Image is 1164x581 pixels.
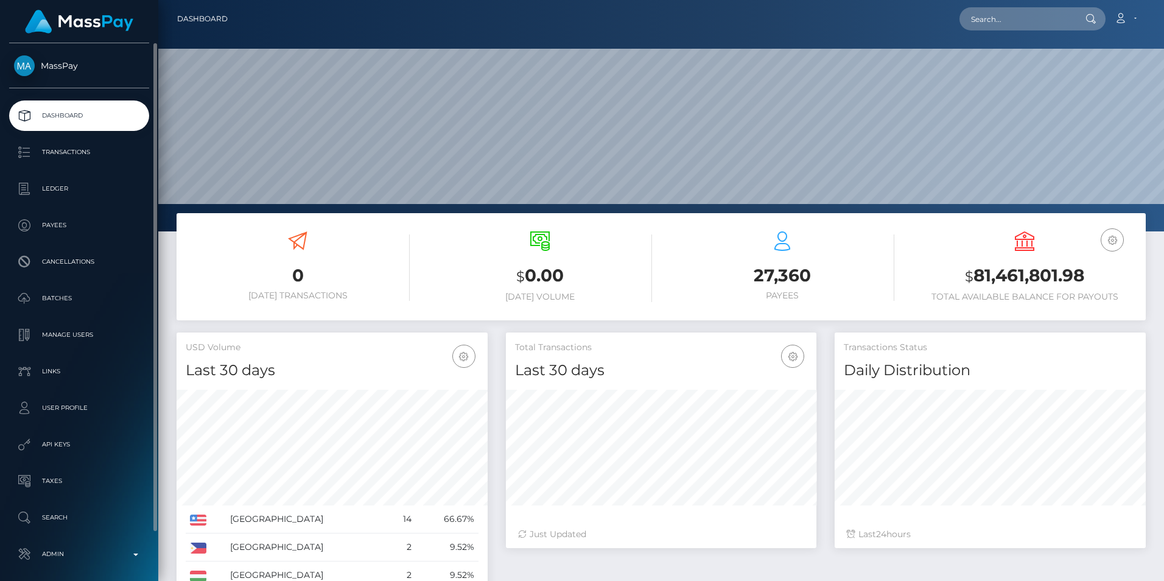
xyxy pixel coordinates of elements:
td: [GEOGRAPHIC_DATA] [226,533,389,562]
h6: Total Available Balance for Payouts [913,292,1137,302]
img: US.png [190,515,206,526]
p: Taxes [14,472,144,490]
h6: Payees [670,290,894,301]
a: Manage Users [9,320,149,350]
a: Taxes [9,466,149,496]
a: Dashboard [9,100,149,131]
td: 2 [388,533,416,562]
p: Payees [14,216,144,234]
a: API Keys [9,429,149,460]
td: 14 [388,505,416,533]
h4: Last 30 days [515,360,808,381]
a: Links [9,356,149,387]
a: Batches [9,283,149,314]
a: Search [9,502,149,533]
p: Dashboard [14,107,144,125]
img: MassPay Logo [25,10,133,33]
input: Search... [959,7,1074,30]
img: MassPay [14,55,35,76]
p: Search [14,509,144,527]
h5: Total Transactions [515,342,808,354]
p: Manage Users [14,326,144,344]
a: Payees [9,210,149,241]
h6: [DATE] Transactions [186,290,410,301]
p: User Profile [14,399,144,417]
a: Admin [9,539,149,569]
p: Transactions [14,143,144,161]
span: MassPay [9,60,149,71]
h6: [DATE] Volume [428,292,652,302]
h3: 0.00 [428,264,652,289]
p: Admin [14,545,144,563]
a: Transactions [9,137,149,167]
h5: USD Volume [186,342,479,354]
small: $ [965,268,973,285]
td: 66.67% [416,505,479,533]
a: Cancellations [9,247,149,277]
h4: Last 30 days [186,360,479,381]
p: Cancellations [14,253,144,271]
h3: 0 [186,264,410,287]
div: Just Updated [518,528,805,541]
span: 24 [876,529,886,540]
small: $ [516,268,525,285]
td: [GEOGRAPHIC_DATA] [226,505,389,533]
p: Links [14,362,144,381]
div: Last hours [847,528,1134,541]
p: Ledger [14,180,144,198]
a: Ledger [9,174,149,204]
img: PH.png [190,543,206,554]
p: API Keys [14,435,144,454]
h3: 27,360 [670,264,894,287]
p: Batches [14,289,144,308]
h4: Daily Distribution [844,360,1137,381]
a: Dashboard [177,6,228,32]
h3: 81,461,801.98 [913,264,1137,289]
a: User Profile [9,393,149,423]
td: 9.52% [416,533,479,562]
h5: Transactions Status [844,342,1137,354]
